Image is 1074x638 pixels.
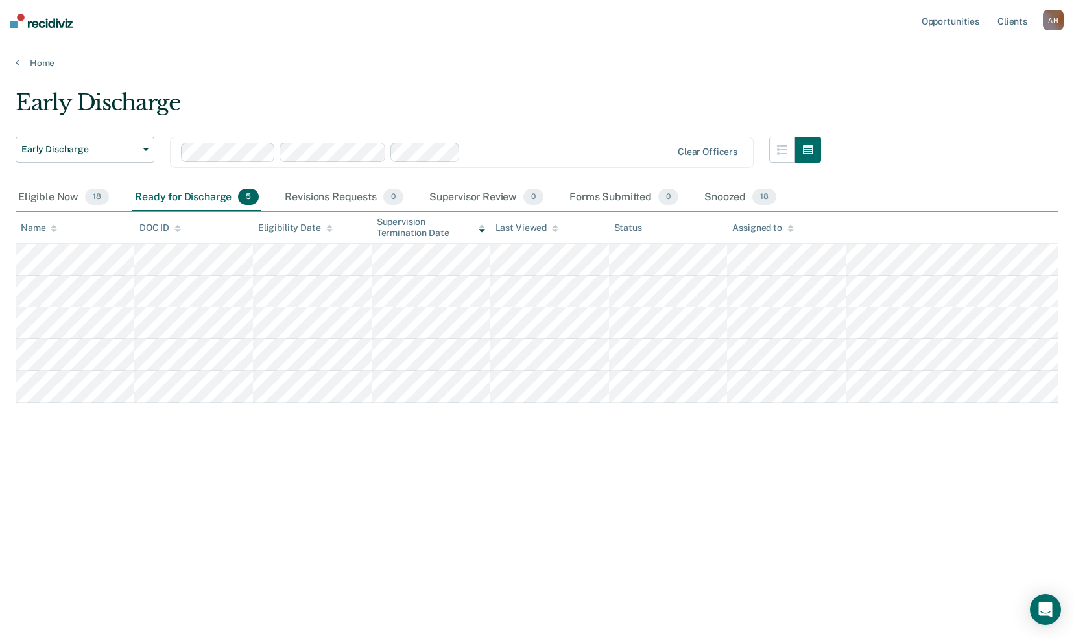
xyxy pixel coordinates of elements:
[139,222,181,233] div: DOC ID
[614,222,642,233] div: Status
[16,57,1058,69] a: Home
[1043,10,1064,30] div: A H
[85,189,109,206] span: 18
[702,183,779,212] div: Snoozed18
[10,14,73,28] img: Recidiviz
[132,183,261,212] div: Ready for Discharge5
[377,217,485,239] div: Supervision Termination Date
[21,144,138,155] span: Early Discharge
[383,189,403,206] span: 0
[16,183,112,212] div: Eligible Now18
[495,222,558,233] div: Last Viewed
[523,189,543,206] span: 0
[16,137,154,163] button: Early Discharge
[732,222,793,233] div: Assigned to
[427,183,547,212] div: Supervisor Review0
[258,222,333,233] div: Eligibility Date
[567,183,681,212] div: Forms Submitted0
[16,89,821,126] div: Early Discharge
[678,147,737,158] div: Clear officers
[658,189,678,206] span: 0
[752,189,776,206] span: 18
[282,183,405,212] div: Revisions Requests0
[238,189,259,206] span: 5
[1043,10,1064,30] button: AH
[21,222,57,233] div: Name
[1030,594,1061,625] div: Open Intercom Messenger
